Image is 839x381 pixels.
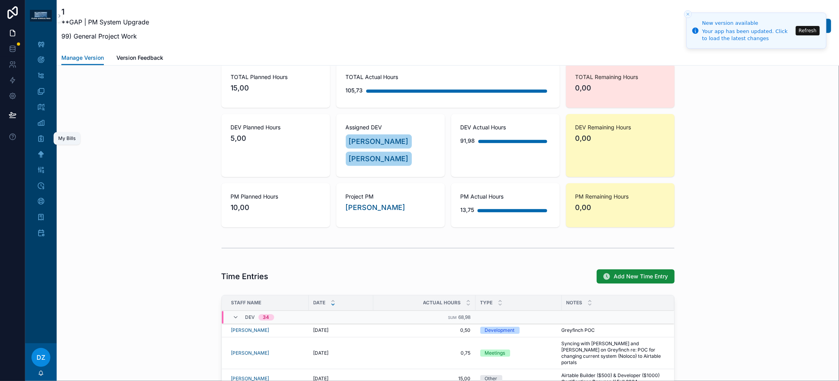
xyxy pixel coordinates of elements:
[231,202,321,213] span: 10,00
[58,135,76,142] div: My Bills
[485,350,505,357] div: Meetings
[346,83,363,98] div: 105,73
[461,202,474,218] div: 13,75
[231,123,321,131] span: DEV Planned Hours
[116,54,163,62] span: Version Feedback
[349,136,409,147] span: [PERSON_NAME]
[61,17,149,27] p: **GAP | PM System Upgrade
[346,193,435,201] span: Project PM
[61,6,149,17] h1: 1
[263,315,269,321] div: 34
[30,10,52,22] img: App logo
[245,315,255,321] span: DEV
[221,271,269,282] h1: Time Entries
[349,153,409,164] span: [PERSON_NAME]
[346,134,412,149] a: [PERSON_NAME]
[575,193,665,201] span: PM Remaining Hours
[461,193,550,201] span: PM Actual Hours
[313,327,329,333] span: [DATE]
[575,123,665,131] span: DEV Remaining Hours
[231,83,321,94] span: 15,00
[575,133,665,144] span: 0,00
[231,193,321,201] span: PM Planned Hours
[61,51,104,66] a: Manage Version
[346,73,550,81] span: TOTAL Actual Hours
[702,19,793,27] div: New version available
[485,327,515,334] div: Development
[231,327,269,333] a: [PERSON_NAME]
[378,350,471,356] span: 0,75
[231,300,262,306] span: Staff Name
[461,123,550,131] span: DEV Actual Hours
[346,152,412,166] a: [PERSON_NAME]
[61,54,104,62] span: Manage Version
[562,327,595,333] span: Greyfinch POC
[313,350,329,356] span: [DATE]
[480,300,493,306] span: Type
[575,202,665,213] span: 0,00
[702,28,793,42] div: Your app has been updated. Click to load the latest changes
[566,300,583,306] span: Notes
[562,341,665,366] span: Syncing with [PERSON_NAME] and [PERSON_NAME] on Greyfinch re: POC for changing current system (No...
[346,123,435,131] span: Assigned DEV
[37,353,45,362] span: DZ
[231,133,321,144] span: 5,00
[796,26,820,35] button: Refresh
[346,202,406,213] a: [PERSON_NAME]
[25,31,57,250] div: scrollable content
[448,316,457,320] small: Sum
[614,272,668,280] span: Add New Time Entry
[378,327,471,333] span: 0,50
[231,73,321,81] span: TOTAL Planned Hours
[461,133,475,149] div: 91,98
[61,31,149,41] p: 99) General Project Work
[116,51,163,66] a: Version Feedback
[423,300,461,306] span: Actual Hours
[459,315,471,320] span: 68,98
[313,300,326,306] span: Date
[575,83,665,94] span: 0,00
[575,73,665,81] span: TOTAL Remaining Hours
[684,10,692,18] button: Close toast
[597,269,675,283] button: Add New Time Entry
[231,350,269,356] a: [PERSON_NAME]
